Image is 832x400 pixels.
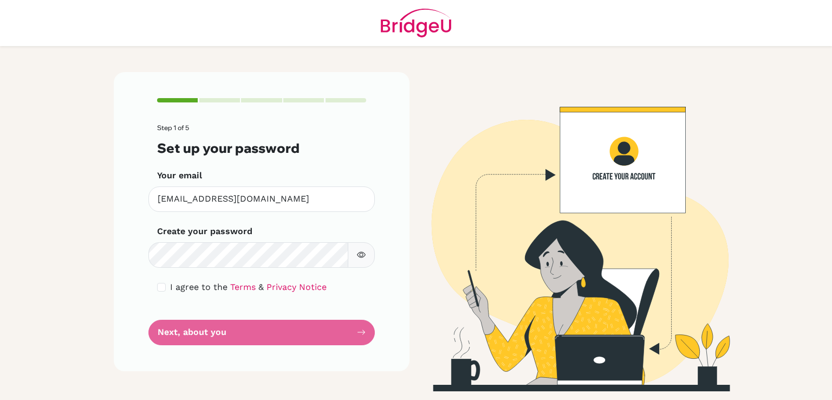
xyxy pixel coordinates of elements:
span: & [258,282,264,292]
h3: Set up your password [157,140,366,156]
label: Create your password [157,225,252,238]
label: Your email [157,169,202,182]
a: Privacy Notice [266,282,327,292]
span: Step 1 of 5 [157,124,189,132]
input: Insert your email* [148,186,375,212]
span: I agree to the [170,282,227,292]
a: Terms [230,282,256,292]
